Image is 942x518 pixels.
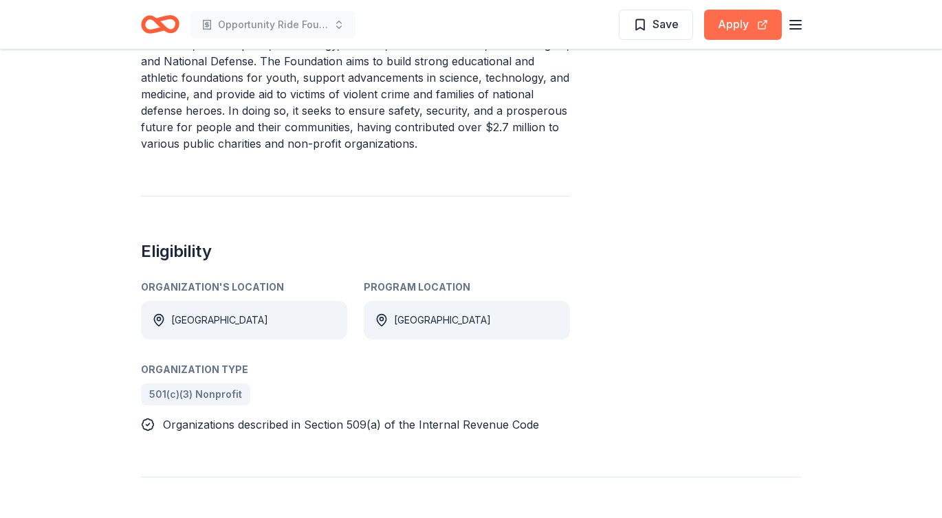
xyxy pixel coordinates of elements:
[141,361,570,378] div: Organization Type
[163,418,539,431] span: Organizations described in Section 509(a) of the Internal Revenue Code
[218,16,328,33] span: Opportunity Ride Foundation
[141,8,179,41] a: Home
[141,279,347,295] div: Organization's Location
[149,386,242,403] span: 501(c)(3) Nonprofit
[704,10,782,40] button: Apply
[141,240,570,262] h2: Eligibility
[619,10,693,40] button: Save
[141,383,250,405] a: 501(c)(3) Nonprofit
[653,15,679,33] span: Save
[394,312,491,328] div: [GEOGRAPHIC_DATA]
[190,11,355,38] button: Opportunity Ride Foundation
[364,279,570,295] div: Program Location
[171,312,268,328] div: [GEOGRAPHIC_DATA]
